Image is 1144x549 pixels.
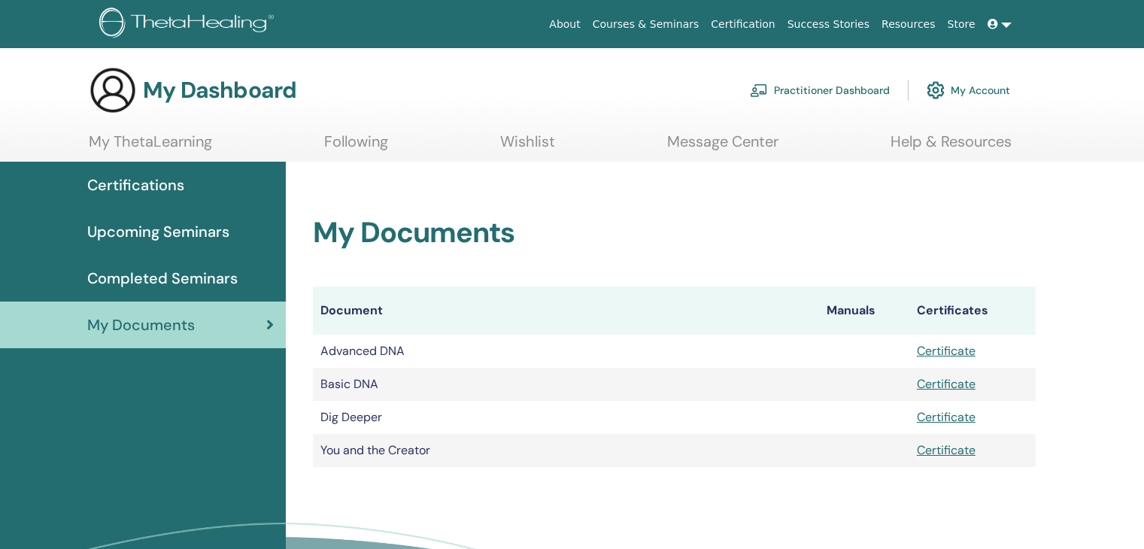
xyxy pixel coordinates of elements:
[917,343,976,359] a: Certificate
[89,66,137,114] img: generic-user-icon.jpg
[705,11,781,38] a: Certification
[917,409,976,425] a: Certificate
[587,11,706,38] a: Courses & Seminars
[313,434,819,467] td: You and the Creator
[87,220,229,243] span: Upcoming Seminars
[927,74,1010,107] a: My Account
[500,132,555,162] a: Wishlist
[313,287,819,335] th: Document
[942,11,982,38] a: Store
[313,335,819,368] td: Advanced DNA
[87,267,238,290] span: Completed Seminars
[89,132,212,162] a: My ThetaLearning
[313,368,819,401] td: Basic DNA
[543,11,586,38] a: About
[875,11,942,38] a: Resources
[917,376,976,392] a: Certificate
[909,287,1036,335] th: Certificates
[781,11,875,38] a: Success Stories
[667,132,778,162] a: Message Center
[750,83,768,97] img: chalkboard-teacher.svg
[313,216,1036,250] h2: My Documents
[750,74,890,107] a: Practitioner Dashboard
[819,287,909,335] th: Manuals
[927,77,945,103] img: cog.svg
[891,132,1012,162] a: Help & Resources
[87,174,184,196] span: Certifications
[87,314,195,336] span: My Documents
[99,8,279,41] img: logo.png
[313,401,819,434] td: Dig Deeper
[917,442,976,458] a: Certificate
[143,77,296,104] h3: My Dashboard
[324,132,388,162] a: Following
